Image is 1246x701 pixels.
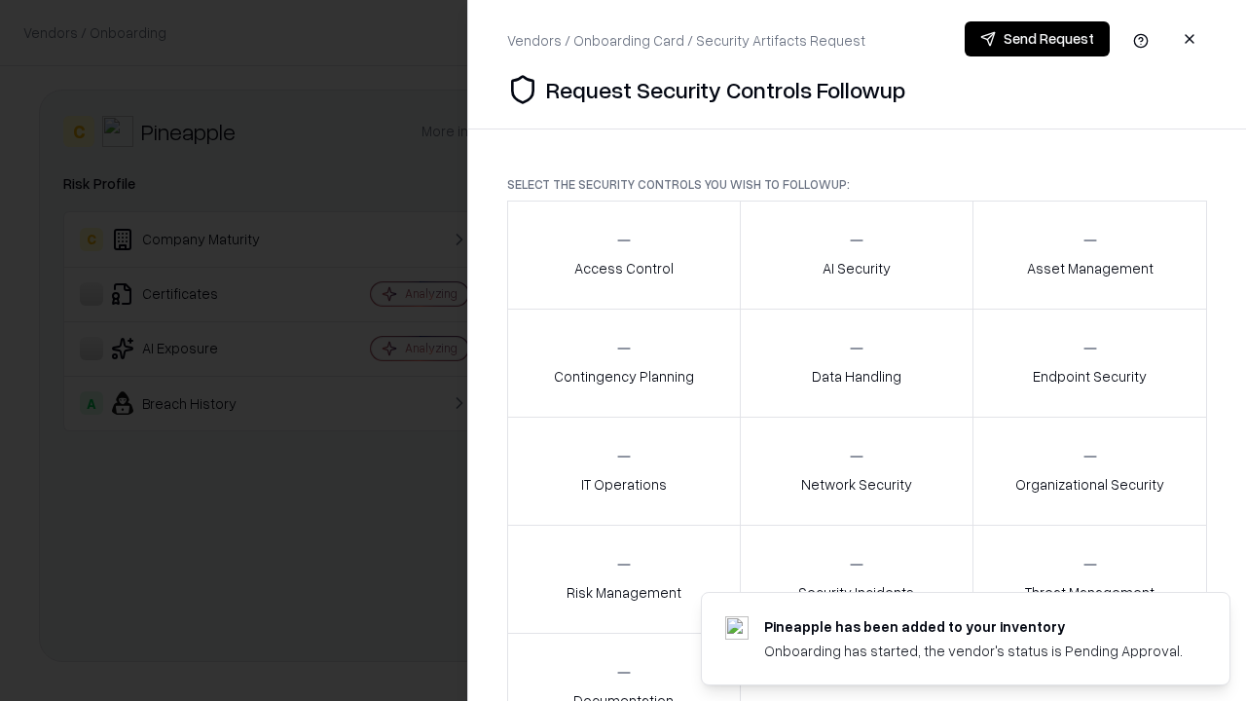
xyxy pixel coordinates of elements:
[798,582,914,603] p: Security Incidents
[507,309,741,418] button: Contingency Planning
[740,525,974,634] button: Security Incidents
[546,74,905,105] p: Request Security Controls Followup
[812,366,901,387] p: Data Handling
[740,201,974,310] button: AI Security
[567,582,681,603] p: Risk Management
[554,366,694,387] p: Contingency Planning
[574,258,674,278] p: Access Control
[972,417,1207,526] button: Organizational Security
[740,417,974,526] button: Network Security
[725,616,749,640] img: pineappleenergy.com
[1033,366,1147,387] p: Endpoint Security
[764,641,1183,661] div: Onboarding has started, the vendor's status is Pending Approval.
[965,21,1110,56] button: Send Request
[972,309,1207,418] button: Endpoint Security
[507,30,865,51] div: Vendors / Onboarding Card / Security Artifacts Request
[740,309,974,418] button: Data Handling
[823,258,891,278] p: AI Security
[1027,258,1154,278] p: Asset Management
[507,525,741,634] button: Risk Management
[972,525,1207,634] button: Threat Management
[801,474,912,495] p: Network Security
[1015,474,1164,495] p: Organizational Security
[972,201,1207,310] button: Asset Management
[507,176,1207,193] p: Select the security controls you wish to followup:
[1025,582,1154,603] p: Threat Management
[581,474,667,495] p: IT Operations
[507,201,741,310] button: Access Control
[507,417,741,526] button: IT Operations
[764,616,1183,637] div: Pineapple has been added to your inventory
